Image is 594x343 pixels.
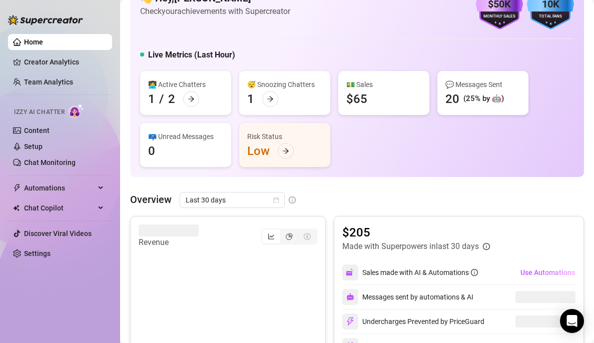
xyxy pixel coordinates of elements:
[186,192,279,207] span: Last 30 days
[24,78,73,86] a: Team Analytics
[24,200,95,216] span: Chat Copilot
[267,95,274,102] span: arrow-right
[24,142,43,150] a: Setup
[483,243,490,250] span: info-circle
[560,309,584,333] div: Open Intercom Messenger
[342,289,473,305] div: Messages sent by automations & AI
[445,79,520,90] div: 💬 Messages Sent
[24,54,104,70] a: Creator Analytics
[346,79,421,90] div: 💵 Sales
[148,131,223,142] div: 📪 Unread Messages
[130,192,172,207] article: Overview
[140,5,290,17] article: Check your achievements with Supercreator
[24,158,76,166] a: Chat Monitoring
[273,197,279,203] span: calendar
[286,233,293,240] span: pie-chart
[13,184,21,192] span: thunderbolt
[282,147,289,154] span: arrow-right
[527,13,574,20] div: Total Fans
[520,268,575,276] span: Use Automations
[148,143,155,159] div: 0
[471,269,478,276] span: info-circle
[304,233,311,240] span: dollar-circle
[24,180,95,196] span: Automations
[8,15,83,25] img: logo-BBDzfeDw.svg
[268,233,275,240] span: line-chart
[188,95,195,102] span: arrow-right
[24,229,92,237] a: Discover Viral Videos
[362,267,478,278] div: Sales made with AI & Automations
[346,293,354,301] img: svg%3e
[342,224,490,240] article: $205
[148,49,235,61] h5: Live Metrics (Last Hour)
[247,131,322,142] div: Risk Status
[69,103,84,118] img: AI Chatter
[168,91,175,107] div: 2
[445,91,459,107] div: 20
[148,91,155,107] div: 1
[463,93,504,105] div: (25% by 🤖)
[139,236,199,248] article: Revenue
[247,91,254,107] div: 1
[13,204,20,211] img: Chat Copilot
[520,264,575,280] button: Use Automations
[14,107,65,117] span: Izzy AI Chatter
[346,317,355,326] img: svg%3e
[261,228,317,244] div: segmented control
[289,196,296,203] span: info-circle
[24,126,50,134] a: Content
[24,249,51,257] a: Settings
[346,91,367,107] div: $65
[342,240,479,252] article: Made with Superpowers in last 30 days
[148,79,223,90] div: 👩‍💻 Active Chatters
[346,268,355,277] img: svg%3e
[24,38,43,46] a: Home
[476,13,523,20] div: Monthly Sales
[342,313,484,329] div: Undercharges Prevented by PriceGuard
[247,79,322,90] div: 😴 Snoozing Chatters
